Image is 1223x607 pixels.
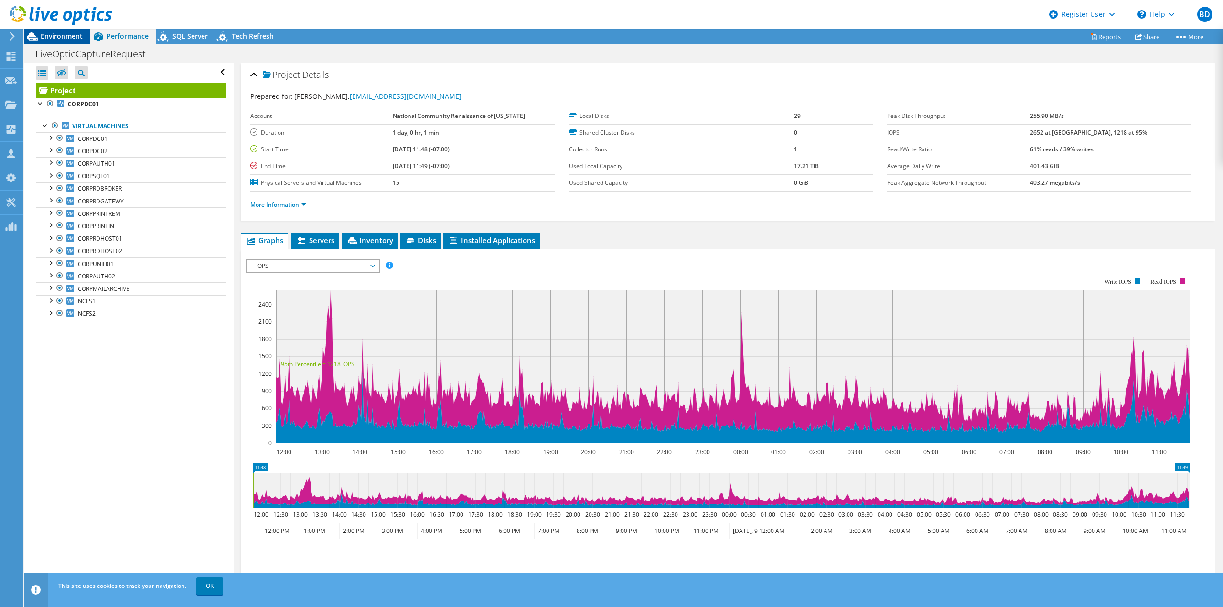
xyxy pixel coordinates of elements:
[393,112,525,120] b: National Community Renaissance of [US_STATE]
[273,511,288,519] text: 12:30
[36,257,226,270] a: CORPUNIFI01
[1014,511,1029,519] text: 07:30
[1128,29,1167,44] a: Share
[794,128,797,137] b: 0
[312,511,327,519] text: 13:30
[250,201,306,209] a: More Information
[1137,10,1146,19] svg: \n
[1151,278,1177,285] text: Read IOPS
[585,511,600,519] text: 20:30
[663,511,678,519] text: 22:30
[1105,278,1131,285] text: Write IOPS
[733,448,748,456] text: 00:00
[250,128,392,138] label: Duration
[250,92,293,101] label: Prepared for:
[350,92,461,101] a: [EMAIL_ADDRESS][DOMAIN_NAME]
[393,128,439,137] b: 1 day, 0 hr, 1 min
[1030,162,1059,170] b: 401.43 GiB
[281,360,354,368] text: 95th Percentile = 1218 IOPS
[58,582,186,590] span: This site uses cookies to track your navigation.
[294,92,461,101] span: [PERSON_NAME],
[581,448,596,456] text: 20:00
[78,247,122,255] span: CORPRDHOST02
[31,49,161,59] h1: LiveOpticCaptureRequest
[885,448,900,456] text: 04:00
[917,511,932,519] text: 05:00
[1030,128,1147,137] b: 2652 at [GEOGRAPHIC_DATA], 1218 at 95%
[246,235,283,245] span: Graphs
[78,285,129,293] span: CORPMAILARCHIVE
[543,448,558,456] text: 19:00
[995,511,1009,519] text: 07:00
[887,128,1030,138] label: IOPS
[897,511,912,519] text: 04:30
[263,70,300,80] span: Project
[262,404,272,412] text: 600
[78,272,115,280] span: CORPAUTH02
[771,448,786,456] text: 01:00
[36,220,226,232] a: CORPPRINTIN
[36,157,226,170] a: CORPAUTH01
[107,32,149,41] span: Performance
[702,511,717,519] text: 23:30
[410,511,425,519] text: 16:00
[78,160,115,168] span: CORPAUTH01
[800,511,815,519] text: 02:00
[605,511,620,519] text: 21:00
[819,511,834,519] text: 02:30
[1167,29,1211,44] a: More
[36,207,226,220] a: CORPPRINTREM
[780,511,795,519] text: 01:30
[258,318,272,326] text: 2100
[36,170,226,182] a: CORPSQL01
[975,511,990,519] text: 06:30
[794,145,797,153] b: 1
[302,69,329,80] span: Details
[36,132,226,145] a: CORPDC01
[296,235,334,245] span: Servers
[569,128,794,138] label: Shared Cluster Disks
[761,511,775,519] text: 01:00
[332,511,347,519] text: 14:00
[657,448,672,456] text: 22:00
[569,145,794,154] label: Collector Runs
[794,162,819,170] b: 17.21 TiB
[887,161,1030,171] label: Average Daily Write
[393,162,450,170] b: [DATE] 11:49 (-07:00)
[258,335,272,343] text: 1800
[429,448,444,456] text: 16:00
[1076,448,1091,456] text: 09:00
[1150,511,1165,519] text: 11:00
[619,448,634,456] text: 21:00
[488,511,503,519] text: 18:00
[258,300,272,309] text: 2400
[391,448,406,456] text: 15:00
[36,182,226,195] a: CORPRDBROKER
[36,295,226,308] a: NCFS1
[36,98,226,110] a: CORPDC01
[78,222,114,230] span: CORPPRINTIN
[569,111,794,121] label: Local Disks
[1073,511,1087,519] text: 09:00
[1131,511,1146,519] text: 10:30
[794,179,808,187] b: 0 GiB
[467,448,482,456] text: 17:00
[250,178,392,188] label: Physical Servers and Virtual Machines
[393,179,399,187] b: 15
[232,32,274,41] span: Tech Refresh
[277,448,291,456] text: 12:00
[429,511,444,519] text: 16:30
[393,145,450,153] b: [DATE] 11:48 (-07:00)
[1092,511,1107,519] text: 09:30
[858,511,873,519] text: 03:30
[878,511,892,519] text: 04:00
[36,245,226,257] a: CORPRDHOST02
[346,235,393,245] span: Inventory
[848,448,862,456] text: 03:00
[546,511,561,519] text: 19:30
[258,352,272,360] text: 1500
[36,145,226,157] a: CORPDC02
[36,308,226,320] a: NCFS2
[1053,511,1068,519] text: 08:30
[955,511,970,519] text: 06:00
